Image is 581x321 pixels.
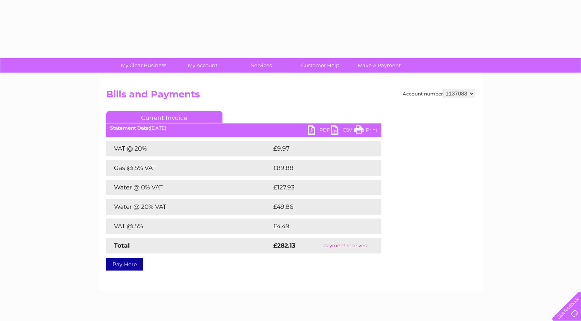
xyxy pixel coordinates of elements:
[106,258,143,271] a: Pay Here
[271,219,364,234] td: £4.49
[347,58,411,73] a: Make A Payment
[171,58,234,73] a: My Account
[106,219,271,234] td: VAT @ 5%
[106,125,381,131] div: [DATE]
[110,125,150,131] b: Statement Date:
[106,180,271,195] td: Water @ 0% VAT
[106,111,222,123] a: Current Invoice
[229,58,293,73] a: Services
[310,238,381,253] td: Payment received
[106,160,271,176] td: Gas @ 5% VAT
[273,242,295,249] strong: £282.13
[271,160,366,176] td: £89.88
[288,58,352,73] a: Customer Help
[106,199,271,215] td: Water @ 20% VAT
[271,199,366,215] td: £49.86
[271,180,367,195] td: £127.93
[271,141,364,156] td: £9.97
[106,141,271,156] td: VAT @ 20%
[331,125,354,137] a: CSV
[354,125,378,137] a: Print
[114,242,130,249] strong: Total
[403,89,475,98] div: Account number
[308,125,331,137] a: PDF
[112,58,176,73] a: My Clear Business
[106,89,475,104] h2: Bills and Payments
